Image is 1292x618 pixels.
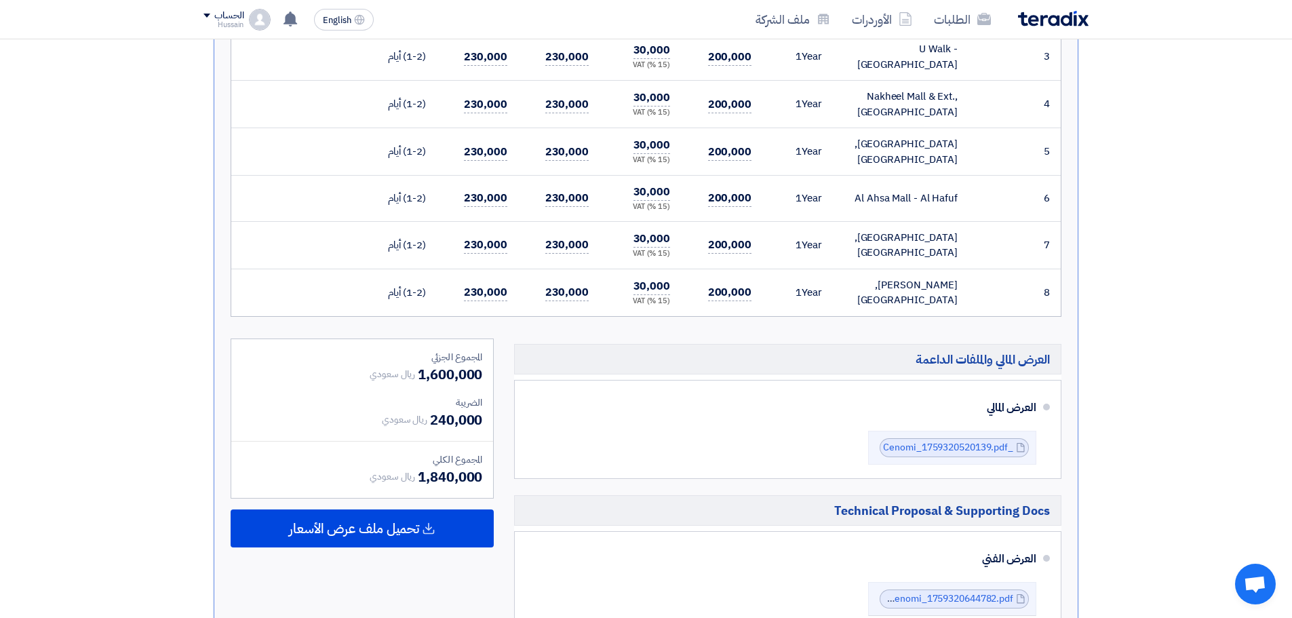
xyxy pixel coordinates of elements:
span: 200,000 [708,237,751,254]
span: 1,600,000 [418,364,482,385]
span: ريال سعودي [382,412,427,427]
span: 1 [796,237,802,252]
span: 200,000 [708,96,751,113]
td: (1-2) أيام [366,176,437,222]
div: [GEOGRAPHIC_DATA], [GEOGRAPHIC_DATA] [844,230,958,260]
div: (15 %) VAT [610,60,670,71]
span: 230,000 [545,190,589,207]
td: 8 [1039,269,1061,316]
span: 30,000 [633,137,670,154]
span: تحميل ملف عرض الأسعار [289,522,419,535]
div: [PERSON_NAME], [GEOGRAPHIC_DATA] [844,277,958,308]
span: 230,000 [464,237,507,254]
a: الطلبات [923,3,1002,35]
td: Year [762,81,833,128]
td: (1-2) أيام [366,81,437,128]
div: Al Ahsa Mall - Al Hafuf [844,191,958,206]
div: (15 %) VAT [610,296,670,307]
span: 230,000 [464,144,507,161]
td: Year [762,33,833,81]
td: (1-2) أيام [366,33,437,81]
div: (15 %) VAT [610,155,670,166]
span: 1 [796,144,802,159]
a: _Cenomi_1759320520139.pdf [883,440,1013,455]
span: العرض المالي والملفات الداعمة [916,351,1050,367]
span: 1 [796,285,802,300]
span: 200,000 [708,284,751,301]
span: 230,000 [545,96,589,113]
td: Year [762,128,833,176]
span: 230,000 [464,96,507,113]
div: الضريبة [242,395,482,410]
span: 230,000 [545,237,589,254]
td: 6 [1039,176,1061,222]
div: (15 %) VAT [610,201,670,213]
span: 230,000 [464,49,507,66]
div: المجموع الجزئي [242,350,482,364]
span: ريال سعودي [370,367,415,381]
span: 1 [796,96,802,111]
span: 1 [796,49,802,64]
span: 230,000 [545,49,589,66]
span: ريال سعودي [370,469,415,484]
span: 30,000 [633,278,670,295]
a: TechnicalProposalAirGasCenomi_1759320644782.pdf [781,592,1013,606]
div: العرض الفني [542,543,1036,575]
div: (15 %) VAT [610,107,670,119]
span: 30,000 [633,231,670,248]
td: 7 [1039,221,1061,269]
td: Year [762,269,833,316]
span: Technical Proposal & Supporting Docs [834,503,1050,518]
button: English [314,9,374,31]
div: Nakheel Mall & Ext., [GEOGRAPHIC_DATA] [844,89,958,119]
div: U Walk - [GEOGRAPHIC_DATA] [844,41,958,72]
div: دردشة مفتوحة [1235,564,1276,604]
span: 1,840,000 [418,467,482,487]
td: (1-2) أيام [366,221,437,269]
a: ملف الشركة [745,3,841,35]
span: 230,000 [464,190,507,207]
div: [GEOGRAPHIC_DATA], [GEOGRAPHIC_DATA] [844,136,958,167]
a: الأوردرات [841,3,923,35]
div: المجموع الكلي [242,452,482,467]
td: 4 [1039,81,1061,128]
td: (1-2) أيام [366,269,437,316]
span: 30,000 [633,184,670,201]
span: 230,000 [545,284,589,301]
span: 200,000 [708,190,751,207]
td: 3 [1039,33,1061,81]
span: 30,000 [633,90,670,107]
td: Year [762,176,833,222]
div: العرض المالي [542,391,1036,424]
div: (15 %) VAT [610,248,670,260]
span: 200,000 [708,49,751,66]
td: Year [762,221,833,269]
span: 200,000 [708,144,751,161]
span: 230,000 [545,144,589,161]
div: الحساب [214,10,243,22]
span: 30,000 [633,42,670,59]
span: English [323,16,351,25]
span: 230,000 [464,284,507,301]
img: Teradix logo [1018,11,1089,26]
span: 240,000 [430,410,482,430]
td: (1-2) أيام [366,128,437,176]
span: 1 [796,191,802,206]
td: 5 [1039,128,1061,176]
div: Hussain [203,21,243,28]
img: profile_test.png [249,9,271,31]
